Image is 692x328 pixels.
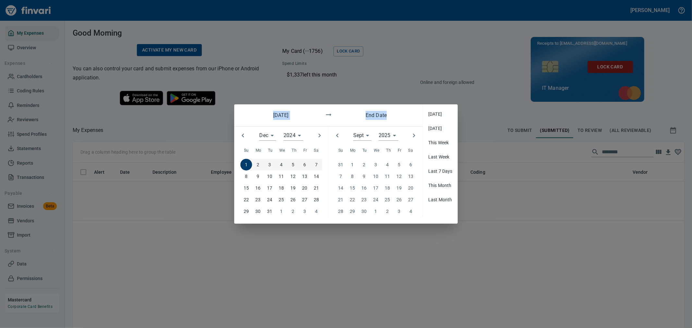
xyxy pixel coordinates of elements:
[310,170,322,182] button: 14
[255,184,261,192] p: 16
[275,170,287,182] button: 11
[264,182,275,194] button: 17
[287,170,299,182] button: 12
[257,111,305,120] h6: [DATE]
[428,168,453,174] span: Last 7 Days
[299,170,310,182] button: 13
[423,178,458,193] div: This Month
[280,161,283,168] p: 4
[244,184,249,192] p: 15
[310,159,322,170] button: 7
[267,173,272,180] p: 10
[255,196,261,203] p: 23
[423,135,458,150] div: This Week
[240,182,252,194] button: 15
[362,147,367,154] span: Tu
[310,182,322,194] button: 21
[302,184,307,192] p: 20
[290,173,296,180] p: 12
[252,194,264,205] button: 23
[245,173,248,180] p: 8
[428,139,453,146] span: This Week
[287,182,299,194] button: 19
[314,173,319,180] p: 14
[428,196,453,203] span: Last Month
[268,161,271,168] p: 3
[292,161,294,168] p: 5
[428,125,453,132] span: [DATE]
[284,130,303,141] div: 2024
[303,147,307,154] span: Fr
[264,194,275,205] button: 24
[275,182,287,194] button: 18
[302,173,307,180] p: 13
[252,170,264,182] button: 9
[287,194,299,205] button: 26
[292,147,297,154] span: Th
[252,182,264,194] button: 16
[428,154,453,160] span: Last Week
[290,196,296,203] p: 26
[252,205,264,217] button: 30
[257,161,259,168] p: 2
[314,184,319,192] p: 21
[268,147,273,154] span: Tu
[290,184,296,192] p: 19
[264,159,275,170] button: 3
[352,111,400,120] h6: End Date
[255,208,261,215] p: 30
[302,196,307,203] p: 27
[428,182,453,189] span: This Month
[244,196,249,203] p: 22
[279,173,284,180] p: 11
[240,170,252,182] button: 8
[279,147,285,154] span: We
[350,147,356,154] span: Mo
[240,194,252,205] button: 22
[299,194,310,205] button: 27
[299,182,310,194] button: 20
[267,208,272,215] p: 31
[398,147,402,154] span: Fr
[267,196,272,203] p: 24
[279,196,284,203] p: 25
[259,130,276,141] div: Dec
[423,193,458,207] div: Last Month
[423,164,458,178] div: Last 7 Days
[338,147,343,154] span: Su
[264,170,275,182] button: 10
[428,111,453,117] span: [DATE]
[267,184,272,192] p: 17
[279,184,284,192] p: 18
[423,121,458,135] div: [DATE]
[379,130,398,141] div: 2025
[244,147,249,154] span: Su
[386,147,391,154] span: Th
[257,173,259,180] p: 9
[244,208,249,215] p: 29
[314,196,319,203] p: 28
[423,150,458,164] div: Last Week
[240,159,252,170] button: 1
[287,159,299,170] button: 5
[310,194,322,205] button: 28
[275,194,287,205] button: 25
[240,205,252,217] button: 29
[299,159,310,170] button: 6
[423,107,458,121] div: [DATE]
[256,147,261,154] span: Mo
[275,159,287,170] button: 4
[374,147,380,154] span: We
[353,130,372,141] div: Sept
[264,205,275,217] button: 31
[314,147,319,154] span: Sa
[245,161,248,168] p: 1
[408,147,413,154] span: Sa
[303,161,306,168] p: 6
[315,161,318,168] p: 7
[252,159,264,170] button: 2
